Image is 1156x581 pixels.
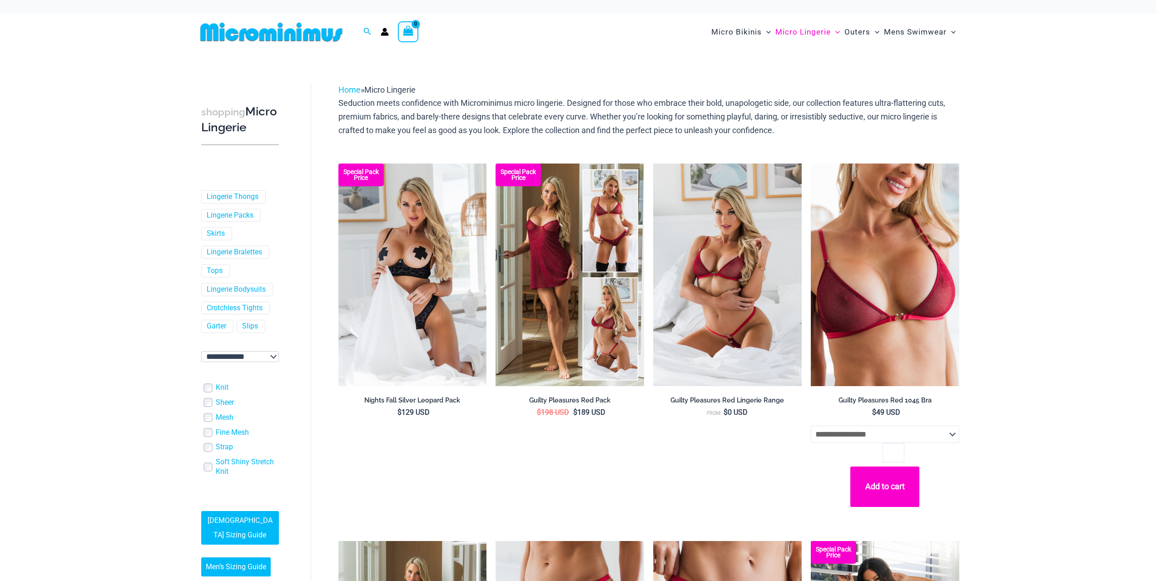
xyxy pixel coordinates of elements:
input: Product quantity [883,443,904,462]
select: wpc-taxonomy-pa_color-745982 [201,351,279,362]
b: Special Pack Price [338,169,384,181]
img: Guilty Pleasures Red Collection Pack F [496,164,644,386]
a: [DEMOGRAPHIC_DATA] Sizing Guide [201,511,279,545]
a: Slips [242,322,258,331]
a: Home [338,85,361,94]
a: Skirts [207,229,225,238]
a: Micro LingerieMenu ToggleMenu Toggle [773,18,842,46]
h2: Nights Fall Silver Leopard Pack [338,396,487,405]
bdi: 129 USD [397,408,430,417]
a: Guilty Pleasures Red Lingerie Range [653,396,802,408]
a: Soft Shiny Stretch Knit [216,457,279,477]
a: Account icon link [381,28,389,36]
b: Special Pack Price [496,169,541,181]
span: Menu Toggle [947,20,956,44]
span: Outers [844,20,870,44]
bdi: 49 USD [872,408,900,417]
span: $ [724,408,728,417]
span: $ [872,408,876,417]
a: Knit [216,383,228,392]
span: Micro Bikinis [711,20,762,44]
span: shopping [201,106,245,118]
span: $ [573,408,577,417]
h3: Micro Lingerie [201,104,279,135]
img: Guilty Pleasures Red 1045 Bra 689 Micro 05 [653,164,802,386]
a: Micro BikinisMenu ToggleMenu Toggle [709,18,773,46]
a: Guilty Pleasures Red Collection Pack F Guilty Pleasures Red Collection Pack BGuilty Pleasures Red... [496,164,644,386]
a: Lingerie Thongs [207,192,258,202]
bdi: 198 USD [537,408,569,417]
a: Search icon link [363,26,372,38]
nav: Site Navigation [708,17,960,47]
span: $ [397,408,402,417]
a: View Shopping Cart, empty [398,21,419,42]
span: Menu Toggle [762,20,771,44]
a: Fine Mesh [216,428,249,437]
a: Crotchless Tights [207,303,263,313]
button: Add to cart [850,467,919,507]
h2: Guilty Pleasures Red Pack [496,396,644,405]
a: Lingerie Bodysuits [207,285,266,294]
a: Lingerie Packs [207,211,253,220]
a: Mens SwimwearMenu ToggleMenu Toggle [882,18,958,46]
a: OutersMenu ToggleMenu Toggle [842,18,882,46]
img: Nights Fall Silver Leopard 1036 Bra 6046 Thong 09v2 [338,164,487,386]
a: Nights Fall Silver Leopard Pack [338,396,487,408]
span: Mens Swimwear [884,20,947,44]
span: From: [707,410,721,416]
a: Guilty Pleasures Red Pack [496,396,644,408]
span: Micro Lingerie [364,85,416,94]
img: Guilty Pleasures Red 1045 Bra 01 [811,164,959,386]
a: Nights Fall Silver Leopard 1036 Bra 6046 Thong 09v2 Nights Fall Silver Leopard 1036 Bra 6046 Thon... [338,164,487,386]
a: Tops [207,266,223,276]
a: Lingerie Bralettes [207,248,262,257]
span: Menu Toggle [870,20,879,44]
a: Mesh [216,413,233,422]
h2: Guilty Pleasures Red 1045 Bra [811,396,959,405]
img: MM SHOP LOGO FLAT [197,22,346,42]
span: Micro Lingerie [775,20,831,44]
b: Special Pack Price [811,546,856,558]
a: Men’s Sizing Guide [201,557,271,576]
a: Guilty Pleasures Red 1045 Bra 689 Micro 05Guilty Pleasures Red 1045 Bra 689 Micro 06Guilty Pleasu... [653,164,802,386]
span: $ [537,408,541,417]
p: Seduction meets confidence with Microminimus micro lingerie. Designed for those who embrace their... [338,96,959,137]
span: Menu Toggle [831,20,840,44]
a: Sheer [216,398,234,407]
bdi: 189 USD [573,408,605,417]
span: » [338,85,416,94]
a: Guilty Pleasures Red 1045 Bra 01Guilty Pleasures Red 1045 Bra 02Guilty Pleasures Red 1045 Bra 02 [811,164,959,386]
a: Strap [216,442,233,452]
bdi: 0 USD [724,408,748,417]
h2: Guilty Pleasures Red Lingerie Range [653,396,802,405]
a: Guilty Pleasures Red 1045 Bra [811,396,959,408]
a: Garter [207,322,226,331]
